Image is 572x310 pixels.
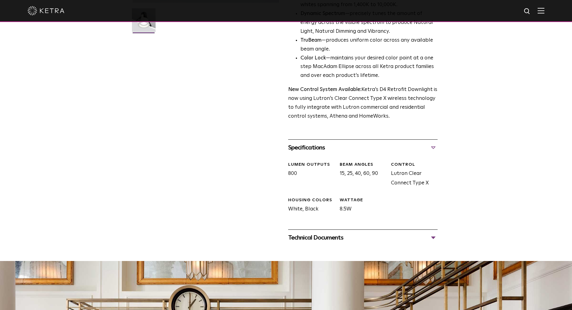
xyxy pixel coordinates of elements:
[288,143,438,153] div: Specifications
[284,162,335,188] div: 800
[284,197,335,214] div: White, Black
[524,8,531,15] img: search icon
[28,6,64,15] img: ketra-logo-2019-white
[391,162,438,168] div: CONTROL
[340,162,386,168] div: Beam Angles
[288,85,438,121] p: Ketra’s D4 Retrofit Downlight is now using Lutron’s Clear Connect Type X wireless technology to f...
[335,162,386,188] div: 15, 25, 40, 60, 90
[288,162,335,168] div: LUMEN OUTPUTS
[340,197,386,203] div: WATTAGE
[288,87,361,92] strong: New Control System Available:
[288,233,438,243] div: Technical Documents
[300,9,438,36] li: —precisely tunes the amount of energy across the visible spectrum to produce Natural Light, Natur...
[300,55,326,61] strong: Color Lock
[538,8,544,13] img: Hamburger%20Nav.svg
[300,54,438,81] li: —maintains your desired color point at a one step MacAdam Ellipse across all Ketra product famili...
[132,8,156,36] img: D4R Retrofit Downlight
[288,197,335,203] div: HOUSING COLORS
[335,197,386,214] div: 8.5W
[300,36,438,54] li: —produces uniform color across any available beam angle.
[300,38,322,43] strong: TruBeam
[386,162,438,188] div: Lutron Clear Connect Type X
